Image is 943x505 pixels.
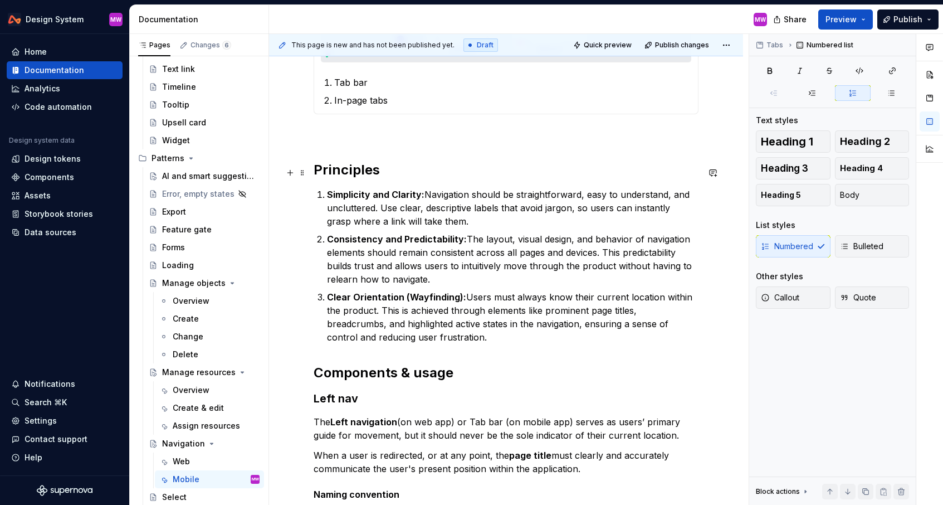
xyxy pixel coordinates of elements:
span: Heading 4 [840,163,883,174]
a: Web [155,453,264,470]
div: Select [162,492,187,503]
a: Components [7,168,123,186]
button: Heading 3 [756,157,830,179]
a: AI and smart suggestions [144,167,264,185]
a: Data sources [7,224,123,241]
div: Documentation [139,14,264,25]
span: Callout [761,292,799,303]
button: Body [835,184,910,206]
div: Documentation [25,65,84,76]
div: MW [755,15,766,24]
span: Publish [893,14,922,25]
a: Assets [7,187,123,205]
div: Tooltip [162,99,189,110]
a: Delete [155,346,264,363]
button: Contact support [7,430,123,448]
div: Widget [162,135,190,146]
strong: Left navigation [330,416,397,428]
div: Patterns [134,149,264,167]
p: The (on web app) or Tab bar (on mobile app) serves as users’ primary guide for movement, but it s... [314,415,698,442]
p: Navigation should be straightforward, easy to understand, and uncluttered. Use clear, descriptive... [327,188,698,228]
div: Contact support [25,434,87,445]
div: Export [162,206,186,217]
div: Code automation [25,101,92,113]
p: Users must always know their current location within the product. This is achieved through elemen... [327,290,698,344]
div: AI and smart suggestions [162,171,254,182]
a: Tooltip [144,96,264,114]
span: 6 [222,41,231,50]
span: Heading 3 [761,163,808,174]
div: Feature gate [162,224,212,235]
div: List styles [756,220,795,231]
div: Assign resources [173,420,240,431]
div: Loading [162,260,194,271]
div: MW [110,15,121,24]
button: Heading 2 [835,130,910,153]
button: Notifications [7,375,123,393]
div: Design system data [9,136,75,145]
span: Quick preview [584,41,632,50]
a: Manage objects [144,274,264,292]
svg: Supernova Logo [37,485,92,496]
div: Text styles [756,115,798,126]
p: The layout, visual design, and behavior of navigation elements should remain consistent across al... [327,232,698,286]
p: Tab bar [334,76,691,89]
a: Navigation [144,435,264,453]
div: Pages [138,41,170,50]
button: Design SystemMW [2,7,127,31]
button: Help [7,449,123,467]
a: Upsell card [144,114,264,132]
div: Create [173,313,199,324]
div: Help [25,452,42,463]
a: Overview [155,381,264,399]
button: Heading 1 [756,130,830,153]
button: Bulleted [835,235,910,258]
div: Mobile [173,474,199,485]
span: Heading 2 [840,136,890,147]
span: Heading 5 [761,190,801,201]
button: Search ⌘K [7,394,123,411]
div: Block actions [756,487,800,496]
h2: Components & usage [314,364,698,382]
div: Data sources [25,227,76,238]
span: Bulleted [840,241,883,252]
h3: Left nav [314,391,698,406]
h2: Principles [314,161,698,179]
strong: page title [509,450,551,461]
button: Share [768,9,814,30]
a: Settings [7,412,123,430]
a: Text link [144,60,264,78]
div: Search ⌘K [25,397,67,408]
div: Patterns [152,153,184,164]
span: Share [784,14,807,25]
h5: Naming convention [314,489,698,500]
div: Forms [162,242,185,253]
span: Tabs [766,41,783,50]
span: Body [840,190,859,201]
button: Publish changes [641,37,714,53]
a: Home [7,43,123,61]
div: Analytics [25,83,60,94]
a: Manage resources [144,363,264,381]
div: Changes [190,41,231,50]
a: Documentation [7,61,123,79]
button: Tabs [753,37,788,53]
a: Widget [144,132,264,149]
div: Storybook stories [25,208,93,220]
span: Publish changes [655,41,709,50]
a: Analytics [7,80,123,98]
a: Overview [155,292,264,310]
div: Other styles [756,271,803,282]
a: Design tokens [7,150,123,168]
span: Quote [840,292,876,303]
span: Draft [477,41,494,50]
a: Export [144,203,264,221]
div: Delete [173,349,198,360]
div: Timeline [162,81,196,93]
div: Assets [25,190,51,201]
div: Settings [25,415,57,426]
a: Storybook stories [7,205,123,223]
div: Components [25,172,74,183]
div: Error, empty states [162,188,234,200]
